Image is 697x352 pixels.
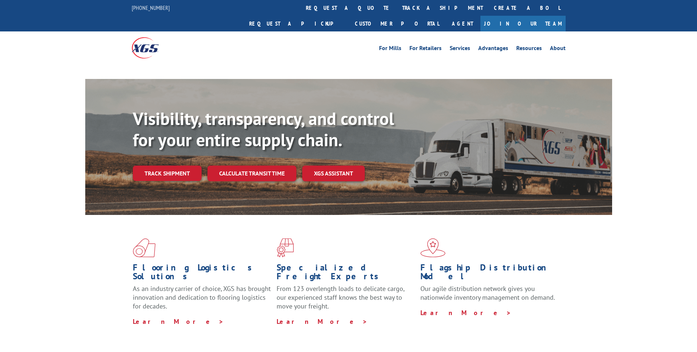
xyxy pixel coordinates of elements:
a: Learn More > [277,317,368,326]
a: Customer Portal [349,16,445,31]
img: xgs-icon-flagship-distribution-model-red [420,238,446,257]
a: Learn More > [133,317,224,326]
img: xgs-icon-total-supply-chain-intelligence-red [133,238,155,257]
b: Visibility, transparency, and control for your entire supply chain. [133,107,394,151]
span: Our agile distribution network gives you nationwide inventory management on demand. [420,284,555,302]
a: Learn More > [420,309,511,317]
p: From 123 overlength loads to delicate cargo, our experienced staff knows the best way to move you... [277,284,415,317]
h1: Flagship Distribution Model [420,263,559,284]
img: xgs-icon-focused-on-flooring-red [277,238,294,257]
a: XGS ASSISTANT [302,166,365,181]
a: For Mills [379,45,401,53]
a: Agent [445,16,480,31]
a: Advantages [478,45,508,53]
h1: Specialized Freight Experts [277,263,415,284]
a: [PHONE_NUMBER] [132,4,170,11]
span: As an industry carrier of choice, XGS has brought innovation and dedication to flooring logistics... [133,284,271,310]
h1: Flooring Logistics Solutions [133,263,271,284]
a: Join Our Team [480,16,566,31]
a: Services [450,45,470,53]
a: Resources [516,45,542,53]
a: For Retailers [409,45,442,53]
a: Request a pickup [244,16,349,31]
a: Track shipment [133,166,202,181]
a: About [550,45,566,53]
a: Calculate transit time [207,166,296,181]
